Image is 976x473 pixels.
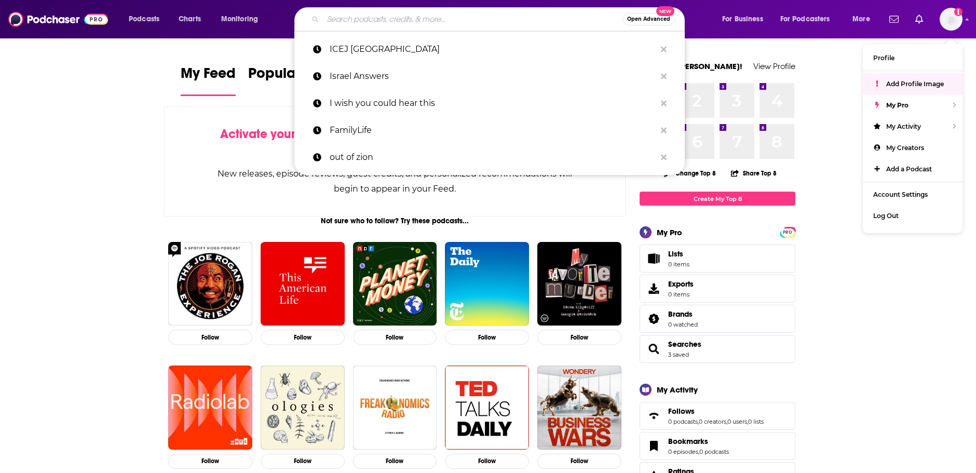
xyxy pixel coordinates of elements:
[115,61,175,68] div: Keywords by Traffic
[17,17,25,25] img: logo_orange.svg
[747,418,748,425] span: ,
[640,61,742,71] a: Welcome [PERSON_NAME]!
[353,454,437,469] button: Follow
[640,275,795,303] a: Exports
[323,11,622,28] input: Search podcasts, credits, & more...
[886,80,944,88] span: Add Profile Image
[698,418,699,425] span: ,
[863,184,963,205] a: Account Settings
[304,7,695,31] div: Search podcasts, credits, & more...
[168,366,252,450] img: Radiolab
[781,228,794,236] span: PRO
[730,163,777,183] button: Share Top 8
[643,281,664,296] span: Exports
[445,330,529,345] button: Follow
[294,90,685,117] a: I wish you could hear this
[668,351,689,358] a: 3 saved
[748,418,764,425] a: 0 lists
[940,8,963,31] img: User Profile
[668,437,708,446] span: Bookmarks
[640,432,795,460] span: Bookmarks
[886,123,921,130] span: My Activity
[698,448,699,455] span: ,
[121,11,173,28] button: open menu
[640,305,795,333] span: Brands
[668,418,698,425] a: 0 podcasts
[445,366,529,450] img: TED Talks Daily
[668,448,698,455] a: 0 episodes
[353,242,437,326] a: Planet Money
[622,13,675,25] button: Open AdvancedNew
[330,36,656,63] p: ICEJ USA
[103,60,112,69] img: tab_keywords_by_traffic_grey.svg
[17,27,25,35] img: website_grey.svg
[643,342,664,356] a: Searches
[722,12,763,26] span: For Business
[129,12,159,26] span: Podcasts
[863,137,963,158] a: My Creators
[179,12,201,26] span: Charts
[726,418,727,425] span: ,
[537,454,621,469] button: Follow
[294,63,685,90] a: Israel Answers
[668,249,689,259] span: Lists
[537,330,621,345] button: Follow
[886,144,924,152] span: My Creators
[845,11,883,28] button: open menu
[248,64,336,88] span: Popular Feed
[699,448,729,455] a: 0 podcasts
[27,27,114,35] div: Domain: [DOMAIN_NAME]
[330,117,656,144] p: FamilyLife
[445,242,529,326] a: The Daily
[353,330,437,345] button: Follow
[294,117,685,144] a: FamilyLife
[863,73,963,94] a: Add Profile Image
[8,9,108,29] img: Podchaser - Follow, Share and Rate Podcasts
[668,279,694,289] span: Exports
[727,418,747,425] a: 0 users
[261,242,345,326] img: This American Life
[330,63,656,90] p: Israel Answers
[330,90,656,117] p: I wish you could hear this
[214,11,272,28] button: open menu
[873,54,894,62] span: Profile
[221,12,258,26] span: Monitoring
[668,321,698,328] a: 0 watched
[261,366,345,450] a: Ologies with Alie Ward
[643,251,664,266] span: Lists
[863,158,963,180] a: Add a Podcast
[886,101,909,109] span: My Pro
[164,217,626,225] div: Not sure who to follow? Try these podcasts...
[216,166,573,196] div: New releases, episode reviews, guest credits, and personalized recommendations will begin to appe...
[668,249,683,259] span: Lists
[353,366,437,450] img: Freakonomics Radio
[954,8,963,16] svg: Add a profile image
[537,242,621,326] img: My Favorite Murder with Karen Kilgariff and Georgia Hardstark
[911,10,927,28] a: Show notifications dropdown
[261,330,345,345] button: Follow
[885,10,903,28] a: Show notifications dropdown
[668,437,729,446] a: Bookmarks
[668,340,701,349] a: Searches
[940,8,963,31] span: Logged in as KellyG
[181,64,236,88] span: My Feed
[168,454,252,469] button: Follow
[640,335,795,363] span: Searches
[863,44,963,233] ul: Show profile menu
[640,245,795,273] a: Lists
[715,11,776,28] button: open menu
[29,17,51,25] div: v 4.0.25
[643,312,664,326] a: Brands
[852,12,870,26] span: More
[863,47,963,69] a: Profile
[168,242,252,326] img: The Joe Rogan Experience
[28,60,36,69] img: tab_domain_overview_orange.svg
[699,418,726,425] a: 0 creators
